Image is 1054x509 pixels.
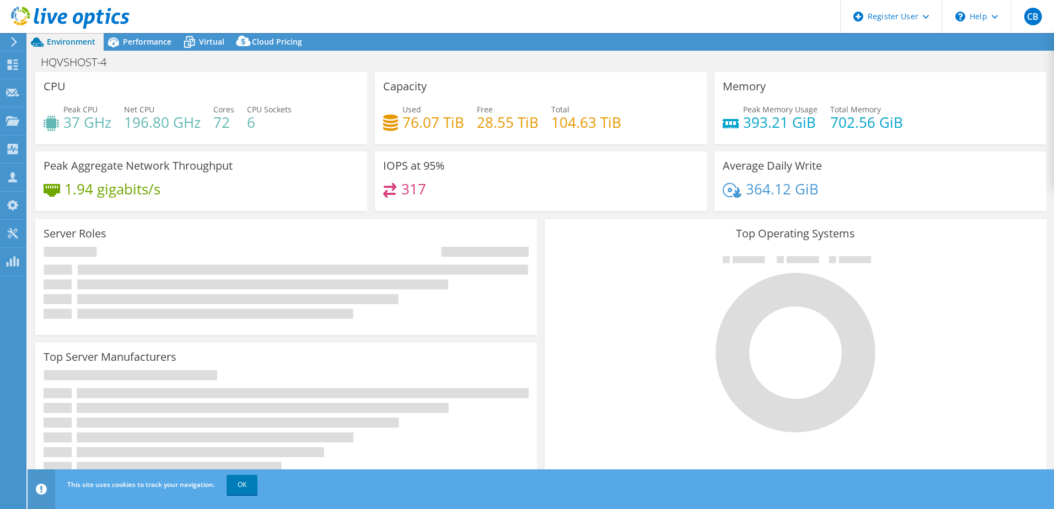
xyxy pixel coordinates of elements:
h3: CPU [44,80,66,93]
span: Performance [123,36,171,47]
span: Peak CPU [63,104,98,115]
h3: Server Roles [44,228,106,240]
h4: 702.56 GiB [830,116,903,128]
h3: Average Daily Write [723,160,822,172]
h4: 1.94 gigabits/s [64,183,160,195]
h4: 104.63 TiB [551,116,621,128]
span: Virtual [199,36,224,47]
h3: Top Server Manufacturers [44,351,176,363]
span: Net CPU [124,104,154,115]
span: This site uses cookies to track your navigation. [67,480,215,489]
h4: 72 [213,116,234,128]
h3: Top Operating Systems [553,228,1038,240]
span: CB [1024,8,1042,25]
h3: IOPS at 95% [383,160,445,172]
h1: HQVSHOST-4 [36,56,123,68]
span: Environment [47,36,95,47]
a: OK [227,475,257,495]
span: Cores [213,104,234,115]
span: Used [402,104,421,115]
h4: 6 [247,116,292,128]
h4: 364.12 GiB [746,183,819,195]
h4: 28.55 TiB [477,116,539,128]
h3: Capacity [383,80,427,93]
h3: Peak Aggregate Network Throughput [44,160,233,172]
h3: Memory [723,80,766,93]
h4: 317 [401,183,426,195]
h4: 393.21 GiB [743,116,818,128]
svg: \n [955,12,965,21]
span: Total Memory [830,104,881,115]
h4: 37 GHz [63,116,111,128]
span: Free [477,104,493,115]
h4: 196.80 GHz [124,116,201,128]
span: Total [551,104,569,115]
span: Peak Memory Usage [743,104,818,115]
h4: 76.07 TiB [402,116,464,128]
span: CPU Sockets [247,104,292,115]
span: Cloud Pricing [252,36,302,47]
